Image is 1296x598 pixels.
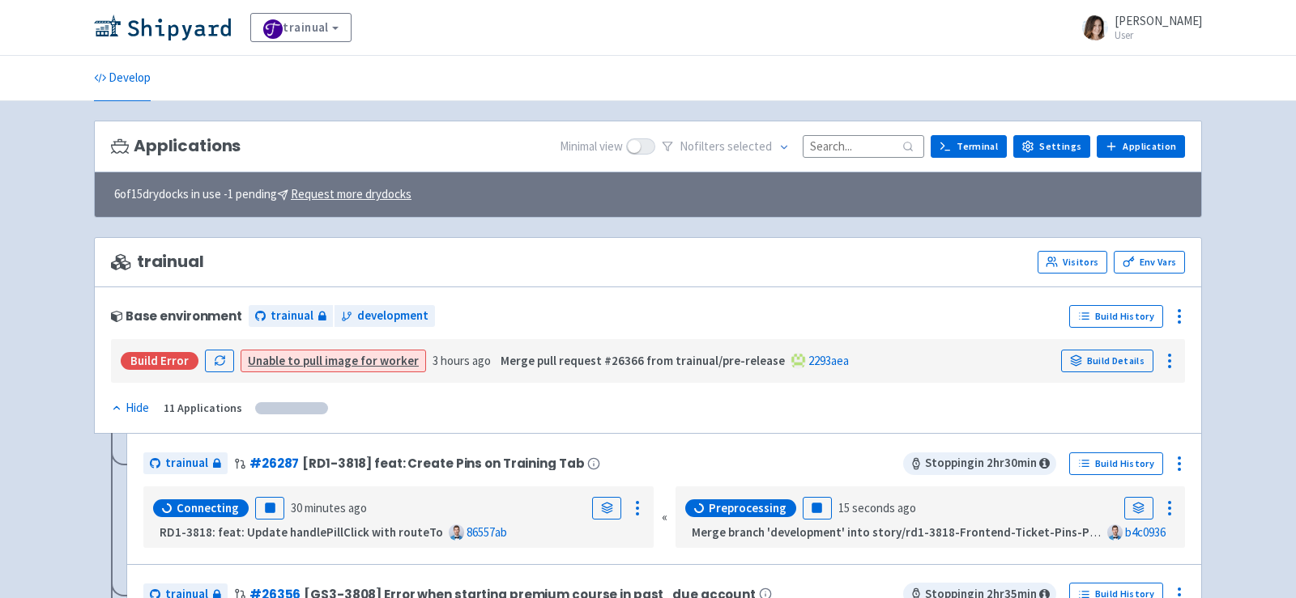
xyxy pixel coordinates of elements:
[1061,350,1153,372] a: Build Details
[1072,15,1202,40] a: [PERSON_NAME] User
[680,138,772,156] span: No filter s
[692,524,1128,540] strong: Merge branch 'development' into story/rd1-3818-Frontend-Ticket-Pins-Pins-Bar
[165,454,208,473] span: trainual
[177,500,239,516] span: Connecting
[114,185,411,204] span: 6 of 15 drydocks in use - 1 pending
[1069,305,1163,328] a: Build History
[291,186,411,201] u: Request more drydocks
[931,135,1007,158] a: Terminal
[1125,524,1166,540] a: b4c0936
[121,352,198,370] div: Build Error
[94,56,151,101] a: Develop
[271,307,313,325] span: trainual
[160,524,443,540] strong: RD1-3818: feat: Update handlePillClick with routeTo
[357,307,428,325] span: development
[250,13,352,42] a: trainual
[433,353,491,368] time: 3 hours ago
[111,399,149,418] div: Hide
[467,524,507,540] a: 86557ab
[803,497,832,520] button: Pause
[1115,30,1202,40] small: User
[249,455,299,472] a: #26287
[1114,251,1185,274] a: Env Vars
[335,305,435,327] a: development
[803,135,924,157] input: Search...
[1038,251,1107,274] a: Visitors
[727,138,772,154] span: selected
[903,452,1056,475] span: Stopping in 2 hr 30 min
[255,497,284,520] button: Pause
[560,138,623,156] span: Minimal view
[1069,452,1163,475] a: Build History
[1013,135,1090,158] a: Settings
[111,137,241,155] h3: Applications
[709,500,787,516] span: Preprocessing
[1115,13,1202,28] span: [PERSON_NAME]
[111,399,151,418] button: Hide
[291,500,367,515] time: 30 minutes ago
[302,456,584,470] span: [RD1-3818] feat: Create Pins on Training Tab
[143,452,228,474] a: trainual
[111,252,204,271] span: trainual
[248,353,419,368] a: Unable to pull image for worker
[94,15,231,40] img: Shipyard logo
[1097,135,1185,158] a: Application
[249,305,333,327] a: trainual
[501,353,785,368] strong: Merge pull request #26366 from trainual/pre-release
[838,500,916,515] time: 15 seconds ago
[111,309,242,323] div: Base environment
[164,399,242,418] div: 11 Applications
[662,486,667,549] div: «
[808,353,849,368] a: 2293aea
